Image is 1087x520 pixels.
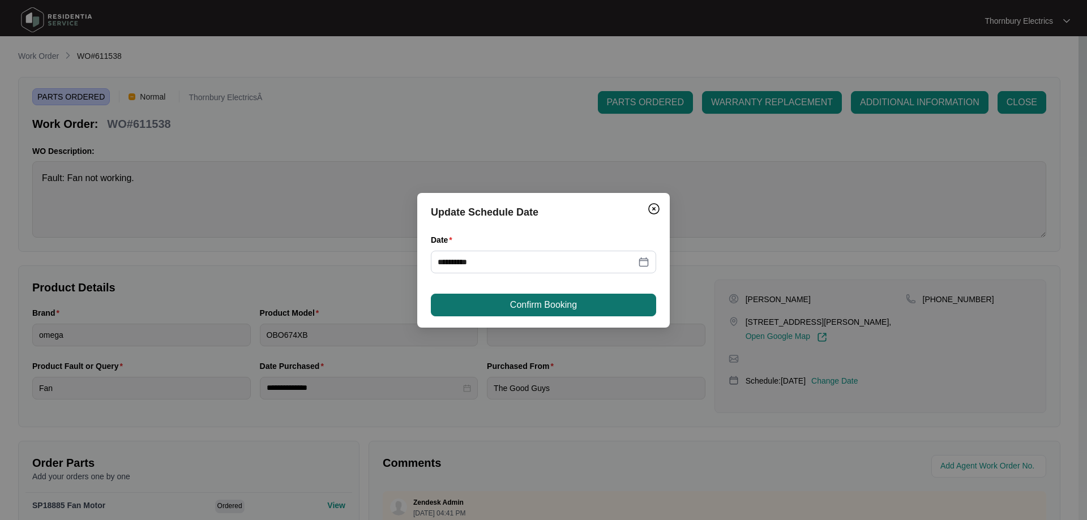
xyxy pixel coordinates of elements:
span: Confirm Booking [510,298,577,312]
label: Date [431,234,457,246]
input: Date [438,256,636,268]
button: Confirm Booking [431,294,656,316]
button: Close [645,200,663,218]
div: Update Schedule Date [431,204,656,220]
img: closeCircle [647,202,661,216]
